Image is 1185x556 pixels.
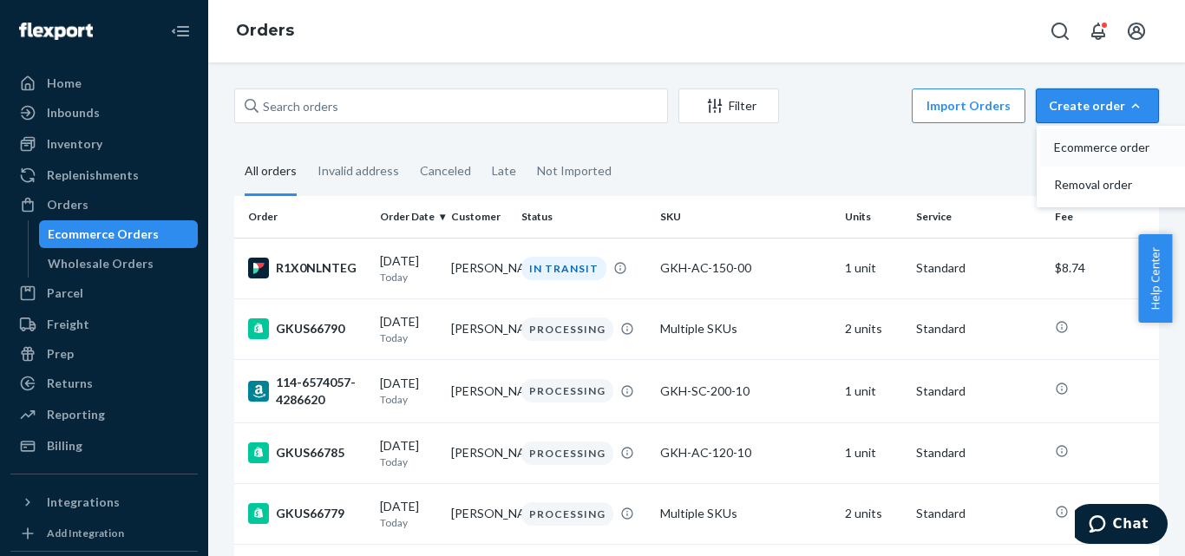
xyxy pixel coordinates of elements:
[47,104,100,121] div: Inbounds
[10,130,198,158] a: Inventory
[838,422,909,483] td: 1 unit
[521,317,613,341] div: PROCESSING
[10,99,198,127] a: Inbounds
[380,252,437,285] div: [DATE]
[537,148,612,193] div: Not Imported
[1036,88,1159,123] button: Create orderEcommerce orderRemoval order
[521,502,613,526] div: PROCESSING
[444,238,515,298] td: [PERSON_NAME]
[318,148,399,193] div: Invalid address
[838,483,909,544] td: 2 units
[222,6,308,56] ol: breadcrumbs
[380,270,437,285] p: Today
[47,526,124,540] div: Add Integration
[916,320,1041,337] p: Standard
[39,250,199,278] a: Wholesale Orders
[679,97,778,114] div: Filter
[660,383,831,400] div: GKH-SC-200-10
[660,259,831,277] div: GKH-AC-150-00
[248,318,366,339] div: GKUS66790
[1049,97,1146,114] div: Create order
[521,379,613,402] div: PROCESSING
[48,226,159,243] div: Ecommerce Orders
[47,494,120,511] div: Integrations
[380,330,437,345] p: Today
[1043,14,1077,49] button: Open Search Box
[380,498,437,530] div: [DATE]
[444,298,515,359] td: [PERSON_NAME]
[373,196,444,238] th: Order Date
[916,505,1041,522] p: Standard
[380,437,437,469] div: [DATE]
[444,483,515,544] td: [PERSON_NAME]
[380,313,437,345] div: [DATE]
[912,88,1025,123] button: Import Orders
[678,88,779,123] button: Filter
[10,401,198,428] a: Reporting
[1054,179,1162,191] span: Removal order
[47,167,139,184] div: Replenishments
[47,406,105,423] div: Reporting
[48,255,154,272] div: Wholesale Orders
[916,383,1041,400] p: Standard
[838,238,909,298] td: 1 unit
[10,370,198,397] a: Returns
[916,259,1041,277] p: Standard
[10,311,198,338] a: Freight
[380,455,437,469] p: Today
[47,375,93,392] div: Returns
[909,196,1048,238] th: Service
[1054,141,1162,154] span: Ecommerce order
[1048,238,1159,298] td: $8.74
[653,483,838,544] td: Multiple SKUs
[47,285,83,302] div: Parcel
[380,515,437,530] p: Today
[1081,14,1116,49] button: Open notifications
[916,444,1041,461] p: Standard
[1048,196,1159,238] th: Fee
[10,432,198,460] a: Billing
[234,196,373,238] th: Order
[47,75,82,92] div: Home
[514,196,653,238] th: Status
[10,69,198,97] a: Home
[245,148,297,196] div: All orders
[838,196,909,238] th: Units
[236,21,294,40] a: Orders
[444,359,515,422] td: [PERSON_NAME]
[838,298,909,359] td: 2 units
[47,345,74,363] div: Prep
[838,359,909,422] td: 1 unit
[521,442,613,465] div: PROCESSING
[492,148,516,193] div: Late
[47,196,88,213] div: Orders
[380,375,437,407] div: [DATE]
[163,14,198,49] button: Close Navigation
[1075,504,1168,547] iframe: Opens a widget where you can chat to one of our agents
[19,23,93,40] img: Flexport logo
[444,422,515,483] td: [PERSON_NAME]
[660,444,831,461] div: GKH-AC-120-10
[380,392,437,407] p: Today
[1138,234,1172,323] span: Help Center
[1119,14,1154,49] button: Open account menu
[10,279,198,307] a: Parcel
[10,191,198,219] a: Orders
[420,148,471,193] div: Canceled
[47,316,89,333] div: Freight
[653,196,838,238] th: SKU
[248,503,366,524] div: GKUS66779
[47,437,82,455] div: Billing
[10,161,198,189] a: Replenishments
[234,88,668,123] input: Search orders
[248,258,366,278] div: R1X0NLNTEG
[47,135,102,153] div: Inventory
[653,298,838,359] td: Multiple SKUs
[451,209,508,224] div: Customer
[10,488,198,516] button: Integrations
[521,257,606,280] div: IN TRANSIT
[10,523,198,544] a: Add Integration
[248,442,366,463] div: GKUS66785
[39,220,199,248] a: Ecommerce Orders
